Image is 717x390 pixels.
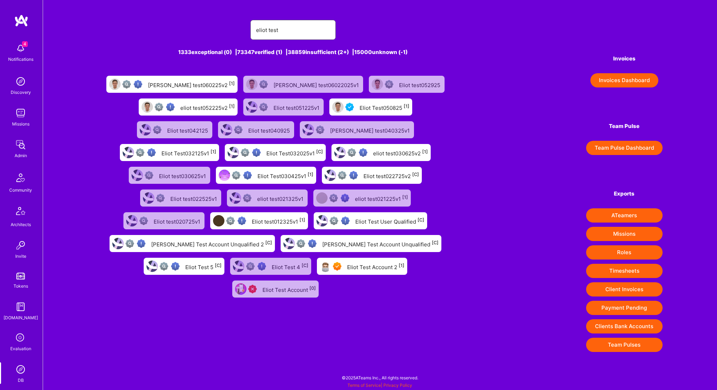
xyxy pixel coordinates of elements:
sup: [C] [215,263,222,268]
img: logo [14,14,28,27]
img: High Potential User [243,171,252,180]
a: Terms of Service [347,383,381,388]
img: discovery [14,74,28,89]
img: Not fully vetted [347,148,356,157]
a: User AvatarNot ScrubbedEliot test022525v1 [137,187,224,209]
img: High Potential User [147,148,156,157]
div: Missions [12,120,30,128]
img: Not Scrubbed [259,103,268,111]
sup: [C] [302,263,308,268]
sup: [C] [432,240,439,245]
span: 4 [22,41,28,47]
sup: [1] [404,103,409,109]
img: Not fully vetted [246,262,255,271]
a: User AvatarNot ScrubbedEliot test051225v1 [240,96,326,118]
img: User Avatar [213,215,224,226]
img: High Potential User [359,148,367,157]
sup: [C] [418,217,424,223]
img: User Avatar [112,238,124,249]
img: Not fully vetted [155,103,163,111]
div: Tokens [14,282,28,290]
img: Admin Search [14,362,28,376]
h4: Team Pulse [586,123,663,129]
a: User AvatarNot fully vettedHigh Potential UserEliot Test 5[C] [141,255,227,278]
div: [PERSON_NAME] Test Account Unqualified [322,239,439,248]
a: Invoices Dashboard [586,73,663,87]
sup: [1] [211,149,216,154]
img: User Avatar [228,147,239,158]
div: Eliot Test050825 [360,102,409,112]
div: Eliot Test 5 [185,262,222,271]
sup: [C] [412,172,419,177]
img: tokens [16,273,25,279]
a: Privacy Policy [383,383,412,388]
button: Payment Pending [586,301,663,315]
img: User Avatar [316,192,328,204]
img: User Avatar [230,192,241,204]
a: User AvatarVetted A.TeamerEliot Test050825[1] [326,96,415,118]
a: User AvatarNot ScrubbedEliot test040925 [215,118,297,141]
img: Not fully vetted [338,171,346,180]
a: User AvatarNot fully vettedHigh Potential UserEliot test022725v2[C] [319,164,425,187]
div: Eliot test020725v1 [154,216,202,225]
div: [PERSON_NAME] Test Account Unqualified 2 [151,239,272,248]
img: High Potential User [238,217,246,225]
img: Not fully vetted [226,217,235,225]
img: User Avatar [283,238,295,249]
button: Missions [586,227,663,241]
img: Not Scrubbed [385,80,393,89]
img: Unqualified [248,285,257,293]
img: User Avatar [219,170,230,181]
img: Vetted A.Teamer [345,103,354,111]
a: User AvatarNot fully vettedHigh Potential Usereliot test052225v2[1] [136,96,240,118]
img: User Avatar [123,147,134,158]
img: Not Scrubbed [243,194,251,202]
a: User AvatarNot Scrubbed[PERSON_NAME] test06022025v1 [240,73,366,96]
button: Roles [586,245,663,260]
span: | [347,383,412,388]
img: User Avatar [332,101,344,113]
a: User AvatarNot fully vettedHigh Potential UserEliot Test User Qualified[C] [311,209,430,232]
img: High Potential User [166,103,175,111]
img: Exceptional A.Teamer [333,262,341,271]
a: User AvatarNot ScrubbedEliot test052925 [366,73,447,96]
img: Not fully vetted [330,217,338,225]
a: User AvatarExceptional A.TeamerEliot Test Account 2[1] [314,255,410,278]
img: High Potential User [134,80,142,89]
img: High Potential User [137,239,145,248]
img: User Avatar [325,170,336,181]
div: Eliot test040925 [248,125,291,134]
img: Not fully vetted [329,194,338,202]
a: User AvatarUnqualifiedEliot Test Account[0] [229,278,322,300]
img: Not fully vetted [136,148,144,157]
div: Eliot test012325v1 [252,216,305,225]
img: User Avatar [372,79,383,90]
img: Not fully vetted [126,239,134,248]
h4: Invoices [586,55,663,62]
img: User Avatar [140,124,151,135]
div: Discovery [11,89,31,96]
img: User Avatar [303,124,314,135]
img: Not Scrubbed [259,80,268,89]
img: High Potential User [341,217,350,225]
div: © 2025 ATeams Inc., All rights reserved. [43,369,717,386]
div: Invite [15,252,26,260]
div: DB [18,376,24,384]
div: Evaluation [10,345,31,352]
img: User Avatar [320,261,331,272]
div: Eliot test052925 [399,80,442,89]
input: Search for an A-Teamer [256,21,330,39]
img: High Potential User [171,262,180,271]
a: User AvatarNot Scrubbedeliot test021325v1 [224,187,310,209]
button: Client Invoices [586,282,663,296]
a: User AvatarNot fully vettedHigh Potential User[PERSON_NAME] test060225v2[1] [103,73,240,96]
a: User AvatarNot fully vettedHigh Potential UserEliot Test030425v1[1] [213,164,319,187]
img: User Avatar [142,101,153,113]
img: Not fully vetted [160,262,168,271]
img: Not fully vetted [232,171,240,180]
sup: [C] [265,240,272,245]
img: User Avatar [147,261,158,272]
a: User AvatarNot fully vettedHigh Potential Usereliot test030625v2[1] [329,141,434,164]
a: User AvatarNot fully vettedHigh Potential UserEliot Test032125v1[1] [117,141,222,164]
img: High Potential User [341,194,349,202]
